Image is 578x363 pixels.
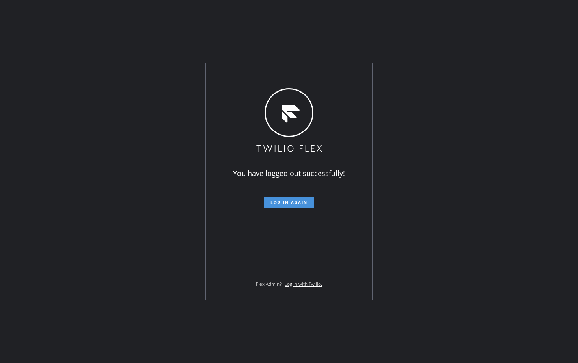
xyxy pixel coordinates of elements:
span: You have logged out successfully! [233,169,345,178]
a: Log in with Twilio. [285,281,322,287]
span: Flex Admin? [256,281,282,287]
span: Log in again [270,200,308,205]
button: Log in again [264,197,314,208]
